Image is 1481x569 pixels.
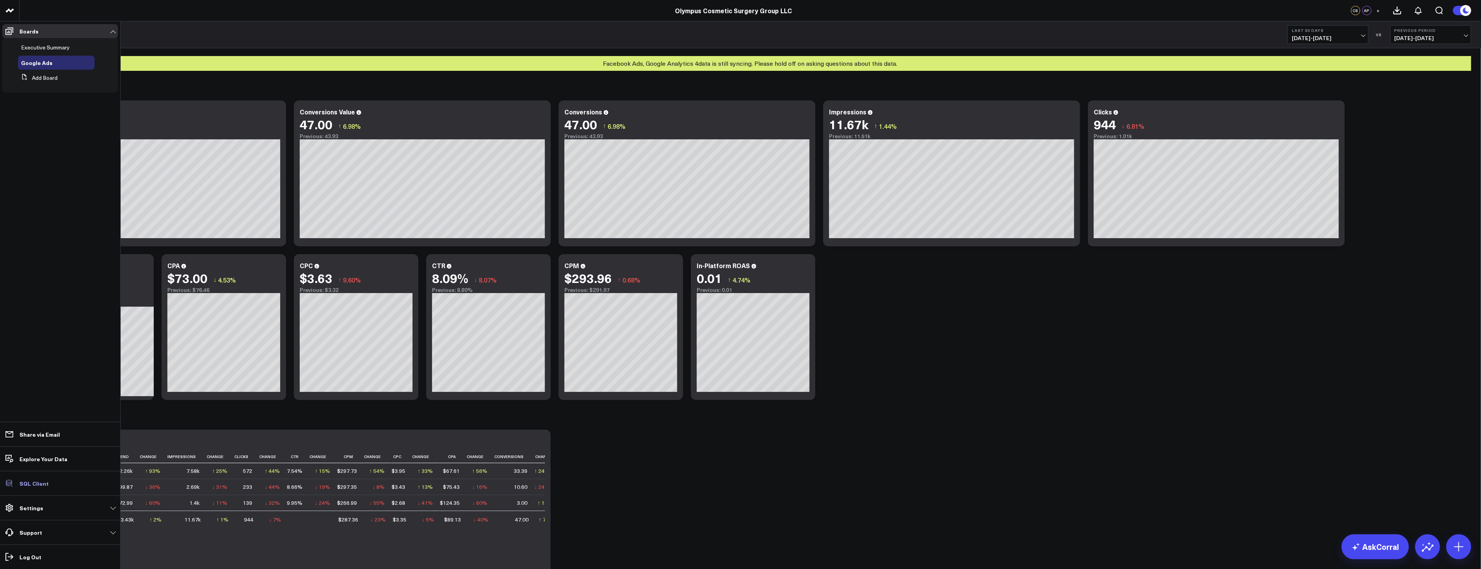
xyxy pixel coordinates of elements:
p: Log Out [19,554,41,560]
div: $2.68 [392,499,405,507]
div: $287.36 [338,516,358,523]
div: ↑ 93% [145,467,160,475]
th: Ctr [287,450,309,463]
th: Spend [113,450,140,463]
button: Last 30 Days[DATE]-[DATE] [1288,25,1369,44]
div: ↓ 5% [422,516,434,523]
div: ↑ 13% [418,483,433,491]
div: Previous: $76.46 [167,287,280,293]
div: 9.95% [287,499,302,507]
div: ↑ 25% [212,467,227,475]
div: Facebook Ads, Google Analytics 4 data is still syncing. Please hold off on asking questions about... [29,56,1471,71]
div: ↑ 24% [534,467,550,475]
div: ↓ 40% [473,516,488,523]
div: 33.39 [514,467,527,475]
div: Previous: 0.01 [697,287,810,293]
span: 4.74% [733,276,750,284]
div: 944 [244,516,253,523]
span: ↑ [618,275,621,285]
div: ↑ 33% [418,467,433,475]
p: Boards [19,28,39,34]
div: Impressions [829,107,866,116]
div: ↑ 15% [315,467,330,475]
div: $67.61 [443,467,460,475]
th: Change [309,450,337,463]
div: Previous: $3.36k [35,133,280,139]
div: 3.00 [517,499,527,507]
span: + [1377,8,1380,13]
div: 944 [1094,117,1116,131]
div: ↑ 2% [149,516,162,523]
div: CTR [432,261,445,270]
div: Previous: 43.93 [564,133,810,139]
div: Conversions Value [300,107,355,116]
th: Change [364,450,392,463]
th: Impressions [167,450,207,463]
th: Change [467,450,494,463]
div: Conversions [564,107,602,116]
div: $297.73 [337,467,357,475]
button: Add Board [18,71,58,85]
div: $3.43k [118,516,134,523]
div: 8.66% [287,483,302,491]
div: ↑ 44% [265,467,280,475]
a: Olympus Cosmetic Surgery Group LLC [675,6,792,15]
b: Last 30 Days [1292,28,1364,33]
span: 1.44% [879,122,897,130]
span: ↓ [213,275,216,285]
div: ↓ 19% [315,483,330,491]
div: Previous: 1.01k [1094,133,1339,139]
div: CS [1351,6,1360,15]
div: ↓ 41% [418,499,433,507]
div: AP [1362,6,1372,15]
div: Previous: 11.51k [829,133,1074,139]
div: 1.4k [190,499,200,507]
span: ↑ [728,275,731,285]
div: ↓ 11% [212,499,227,507]
th: Conversions [494,450,534,463]
div: ↑ 54% [369,467,385,475]
div: $3.35 [393,516,406,523]
span: 6.98% [343,122,361,130]
div: ↓ 23% [371,516,386,523]
p: Settings [19,505,43,511]
div: 11.67k [184,516,201,523]
b: Previous Period [1395,28,1467,33]
span: [DATE] - [DATE] [1292,35,1364,41]
div: 572 [243,467,252,475]
p: Share via Email [19,431,60,437]
th: Change [412,450,440,463]
div: 47.00 [515,516,529,523]
span: Executive Summary [21,44,70,51]
div: Clicks [1094,107,1112,116]
span: Google Ads [21,59,53,67]
span: ↑ [874,121,877,131]
th: Cpa [440,450,467,463]
div: Previous: 8.80% [432,287,545,293]
th: Clicks [234,450,259,463]
p: Support [19,529,42,536]
div: ↓ 36% [145,483,160,491]
span: 6.81% [1126,122,1144,130]
a: Google Ads [21,60,53,66]
span: [DATE] - [DATE] [1395,35,1467,41]
div: 2.69k [186,483,200,491]
button: + [1374,6,1383,15]
p: SQL Client [19,480,49,486]
div: ↑ 1% [216,516,228,523]
div: 7.58k [186,467,200,475]
div: 47.00 [300,117,332,131]
div: ↓ 16% [472,483,487,491]
div: $75.43 [443,483,460,491]
th: Change [259,450,287,463]
div: $293.96 [564,271,612,285]
div: ↓ 32% [265,499,280,507]
button: Previous Period[DATE]-[DATE] [1390,25,1471,44]
div: 8.09% [432,271,468,285]
div: $89.13 [444,516,461,523]
div: ↓ 8% [372,483,385,491]
div: 0.01 [697,271,722,285]
div: Previous: 43.93 [300,133,545,139]
div: 47.00 [564,117,597,131]
div: ↓ 55% [369,499,385,507]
